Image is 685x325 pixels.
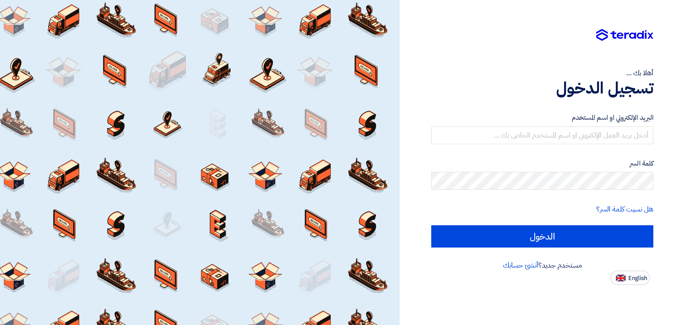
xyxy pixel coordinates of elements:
[431,260,653,271] div: مستخدم جديد؟
[611,271,650,285] button: English
[596,29,653,41] img: Teradix logo
[431,113,653,123] label: البريد الإلكتروني او اسم المستخدم
[503,260,538,271] a: أنشئ حسابك
[431,225,653,248] input: الدخول
[431,126,653,144] input: أدخل بريد العمل الإلكتروني او اسم المستخدم الخاص بك ...
[616,275,626,281] img: en-US.png
[596,204,653,215] a: هل نسيت كلمة السر؟
[431,68,653,78] div: أهلا بك ...
[431,78,653,98] h1: تسجيل الدخول
[628,275,647,281] span: English
[431,158,653,169] label: كلمة السر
